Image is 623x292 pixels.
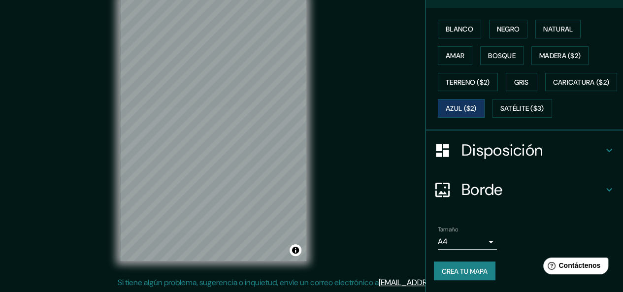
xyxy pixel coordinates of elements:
[535,20,581,38] button: Natural
[442,266,488,275] font: Crea tu mapa
[438,46,472,65] button: Amar
[480,46,524,65] button: Bosque
[434,261,495,280] button: Crea tu mapa
[461,140,543,161] font: Disposición
[438,20,481,38] button: Blanco
[438,236,448,247] font: A4
[488,51,516,60] font: Bosque
[489,20,528,38] button: Negro
[446,78,490,87] font: Terreno ($2)
[438,226,458,233] font: Tamaño
[497,25,520,33] font: Negro
[553,78,610,87] font: Caricatura ($2)
[545,73,618,92] button: Caricatura ($2)
[118,277,379,288] font: Si tiene algún problema, sugerencia o inquietud, envíe un correo electrónico a
[438,73,498,92] button: Terreno ($2)
[514,78,529,87] font: Gris
[446,104,477,113] font: Azul ($2)
[506,73,537,92] button: Gris
[446,51,464,60] font: Amar
[543,25,573,33] font: Natural
[426,170,623,209] div: Borde
[492,99,552,118] button: Satélite ($3)
[535,254,612,281] iframe: Lanzador de widgets de ayuda
[461,179,503,200] font: Borde
[379,277,500,288] a: [EMAIL_ADDRESS][DOMAIN_NAME]
[426,130,623,170] div: Disposición
[446,25,473,33] font: Blanco
[539,51,581,60] font: Madera ($2)
[500,104,544,113] font: Satélite ($3)
[438,99,485,118] button: Azul ($2)
[290,244,301,256] button: Activar o desactivar atribución
[438,234,497,250] div: A4
[531,46,589,65] button: Madera ($2)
